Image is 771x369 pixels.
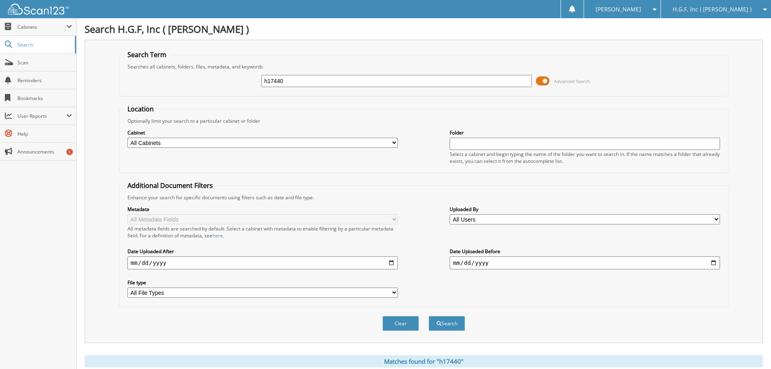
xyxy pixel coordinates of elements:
div: Select a cabinet and begin typing the name of the folder you want to search in. If the name match... [450,151,720,164]
span: Announcements [17,148,72,155]
label: Uploaded By [450,206,720,213]
legend: Location [123,105,158,113]
span: Advanced Search [554,78,590,84]
legend: Additional Document Filters [123,181,217,190]
input: end [450,256,720,269]
span: [PERSON_NAME] [596,7,641,12]
input: start [127,256,398,269]
h1: Search H.G.F, Inc ( [PERSON_NAME] ) [85,22,763,36]
span: Help [17,130,72,137]
span: Cabinets [17,23,66,30]
div: Matches found for "h17440" [85,355,763,367]
label: Date Uploaded Before [450,248,720,255]
legend: Search Term [123,50,170,59]
label: Folder [450,129,720,136]
button: Search [429,316,465,331]
span: Reminders [17,77,72,84]
div: 1 [66,149,73,155]
div: All metadata fields are searched by default. Select a cabinet with metadata to enable filtering b... [127,225,398,239]
div: Enhance your search for specific documents using filters such as date and file type. [123,194,724,201]
div: Searches all cabinets, folders, files, metadata, and keywords [123,63,724,70]
span: H.G.F, Inc ( [PERSON_NAME] ) [673,7,752,12]
div: Optionally limit your search to a particular cabinet or folder [123,117,724,124]
label: Cabinet [127,129,398,136]
label: Date Uploaded After [127,248,398,255]
span: Search [17,41,71,48]
span: Bookmarks [17,95,72,102]
button: Clear [382,316,419,331]
label: Metadata [127,206,398,213]
label: File type [127,279,398,286]
span: User Reports [17,113,66,119]
img: scan123-logo-white.svg [8,4,69,15]
a: here [212,232,223,239]
span: Scan [17,59,72,66]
